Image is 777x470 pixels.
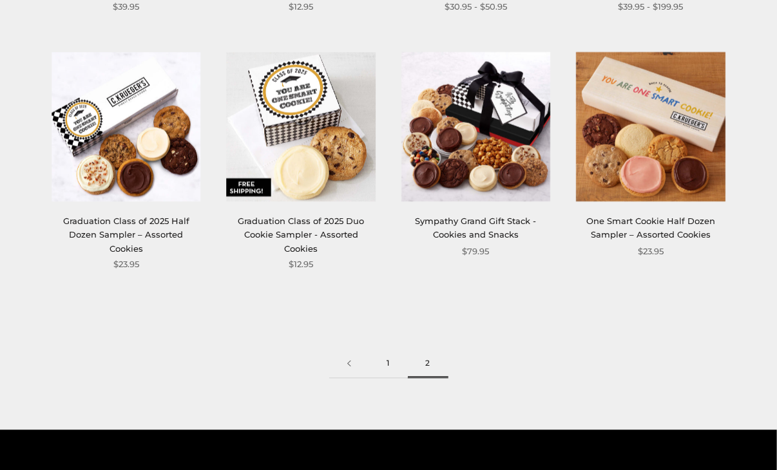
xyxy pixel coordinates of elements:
a: Previous page [329,350,369,379]
iframe: Sign Up via Text for Offers [10,421,133,460]
a: 1 [369,350,408,379]
span: $79.95 [463,245,490,258]
span: $12.95 [289,258,313,272]
img: Graduation Class of 2025 Duo Cookie Sampler - Assorted Cookies [227,52,376,201]
a: Sympathy Grand Gift Stack - Cookies and Snacks [416,216,537,240]
img: Sympathy Grand Gift Stack - Cookies and Snacks [401,52,550,201]
a: Graduation Class of 2025 Half Dozen Sampler – Assorted Cookies [63,216,189,254]
span: 2 [408,350,448,379]
img: One Smart Cookie Half Dozen Sampler – Assorted Cookies [576,52,725,201]
a: Graduation Class of 2025 Duo Cookie Sampler - Assorted Cookies [238,216,364,254]
span: $23.95 [113,258,139,272]
img: Graduation Class of 2025 Half Dozen Sampler – Assorted Cookies [52,52,200,201]
span: $23.95 [638,245,664,258]
a: One Smart Cookie Half Dozen Sampler – Assorted Cookies [586,216,715,240]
